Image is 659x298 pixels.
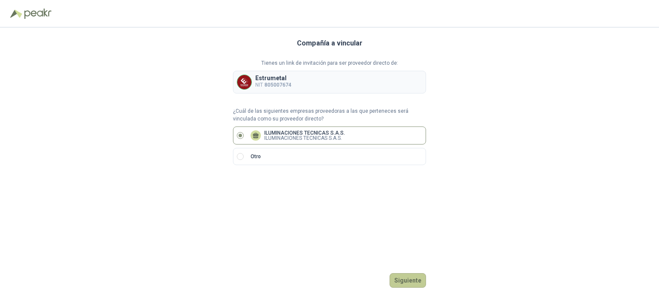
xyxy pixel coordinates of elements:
[10,9,22,18] img: Logo
[264,82,291,88] b: 805007674
[251,153,261,161] p: Otro
[390,273,426,288] button: Siguiente
[255,81,291,89] p: NIT
[264,130,345,135] p: ILUMINACIONES TECNICAS S.A.S.
[24,9,51,19] img: Peakr
[255,75,291,81] p: Estrumetal
[233,59,426,67] p: Tienes un link de invitación para ser proveedor directo de:
[237,75,251,89] img: Company Logo
[264,135,345,141] p: ILUMINACIONES TECNICAS S.A.S.
[233,107,426,123] p: ¿Cuál de las siguientes empresas proveedoras a las que perteneces será vinculada como su proveedo...
[297,38,363,49] h3: Compañía a vincular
